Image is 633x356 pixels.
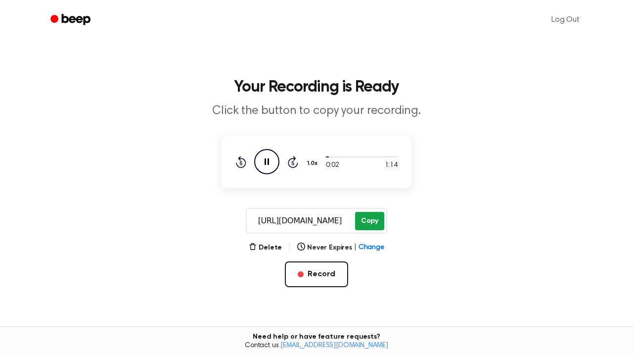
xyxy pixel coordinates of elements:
[326,160,339,171] span: 0:02
[354,243,357,253] span: |
[249,243,282,253] button: Delete
[127,103,506,119] p: Click the button to copy your recording.
[280,342,388,349] a: [EMAIL_ADDRESS][DOMAIN_NAME]
[44,10,99,30] a: Beep
[542,8,589,32] a: Log Out
[288,242,291,254] span: |
[355,212,384,230] button: Copy
[63,79,570,95] h1: Your Recording is Ready
[306,155,321,172] button: 1.0x
[6,342,627,351] span: Contact us
[385,160,398,171] span: 1:14
[285,261,348,287] button: Record
[297,243,384,253] button: Never Expires|Change
[359,243,384,253] span: Change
